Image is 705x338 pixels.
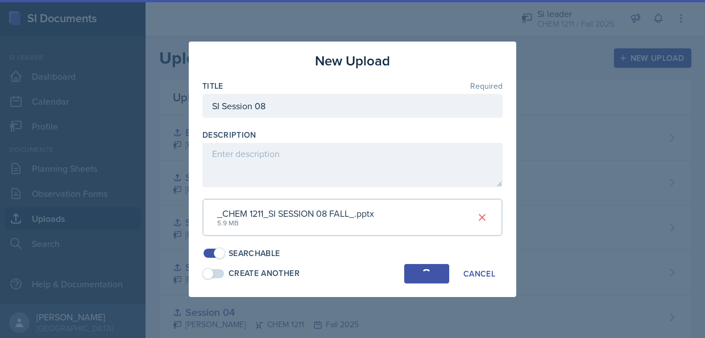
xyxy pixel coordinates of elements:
[229,248,280,259] div: Searchable
[229,267,300,279] div: Create Another
[217,207,374,220] div: _CHEM 1211_SI SESSION 08 FALL_.pptx
[463,269,495,278] div: Cancel
[217,218,374,228] div: 5.9 MB
[202,80,223,92] label: Title
[202,94,503,118] input: Enter title
[315,51,390,71] h3: New Upload
[456,264,503,283] button: Cancel
[470,82,503,90] span: Required
[202,129,256,141] label: Description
